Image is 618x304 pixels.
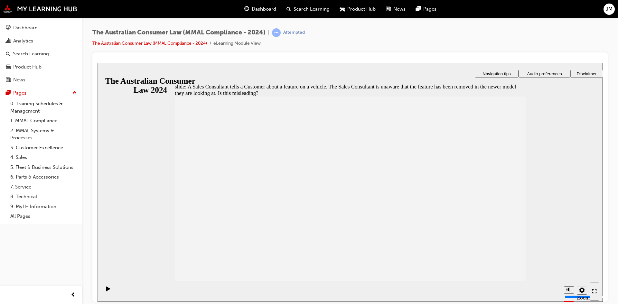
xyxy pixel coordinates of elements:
[386,5,391,13] span: news-icon
[13,63,42,71] div: Product Hub
[294,5,330,13] span: Search Learning
[8,202,80,212] a: 9. MyLH Information
[479,9,499,14] span: Disclaimer
[8,143,80,153] a: 3. Customer Excellence
[8,211,80,221] a: All Pages
[492,219,502,238] button: Enter full-screen (Ctrl+Alt+F)
[13,89,26,97] div: Pages
[244,5,249,13] span: guage-icon
[606,5,613,13] span: JM
[479,232,492,251] label: Zoom to fit
[429,9,464,14] span: Audio preferences
[604,4,615,15] button: JM
[286,5,291,13] span: search-icon
[3,48,80,60] a: Search Learning
[281,3,335,16] a: search-iconSearch Learning
[6,90,11,96] span: pages-icon
[466,224,477,231] button: Mute (Ctrl+Alt+M)
[340,5,345,13] span: car-icon
[393,5,406,13] span: News
[3,61,80,73] a: Product Hub
[6,64,11,70] span: car-icon
[3,218,14,239] div: playback controls
[13,37,33,45] div: Analytics
[3,74,80,86] a: News
[3,22,80,34] a: Dashboard
[421,7,473,15] button: Audio preferences
[6,77,11,83] span: news-icon
[13,50,49,58] div: Search Learning
[6,51,10,57] span: search-icon
[463,218,489,239] div: misc controls
[268,29,269,36] span: |
[3,223,14,234] button: Play (Ctrl+Alt+P)
[423,5,436,13] span: Pages
[416,5,421,13] span: pages-icon
[272,28,281,37] span: learningRecordVerb_ATTEMPT-icon
[92,29,266,36] span: The Australian Consumer Law (MMAL Compliance - 2024)
[8,172,80,182] a: 6. Parts & Accessories
[6,25,11,31] span: guage-icon
[335,3,381,16] a: car-iconProduct Hub
[72,89,77,97] span: up-icon
[8,99,80,116] a: 0. Training Schedules & Management
[239,3,281,16] a: guage-iconDashboard
[283,30,305,36] div: Attempted
[8,152,80,162] a: 4. Sales
[467,232,509,237] input: volume
[377,7,421,15] button: Navigation tips
[8,182,80,192] a: 7. Service
[411,3,442,16] a: pages-iconPages
[347,5,376,13] span: Product Hub
[13,24,38,32] div: Dashboard
[492,218,502,239] nav: slide navigation
[13,76,25,84] div: News
[3,87,80,99] button: Pages
[385,9,413,14] span: Navigation tips
[3,21,80,87] button: DashboardAnalyticsSearch LearningProduct HubNews
[6,38,11,44] span: chart-icon
[92,41,207,46] a: The Australian Consumer Law (MMAL Compliance - 2024)
[8,162,80,172] a: 5. Fleet & Business Solutions
[8,126,80,143] a: 2. MMAL Systems & Processes
[8,116,80,126] a: 1. MMAL Compliance
[479,224,490,232] button: Settings
[381,3,411,16] a: news-iconNews
[473,7,505,15] button: Disclaimer
[3,5,77,13] img: mmal
[71,291,76,299] span: prev-icon
[3,35,80,47] a: Analytics
[213,40,261,47] li: eLearning Module View
[252,5,276,13] span: Dashboard
[8,192,80,202] a: 8. Technical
